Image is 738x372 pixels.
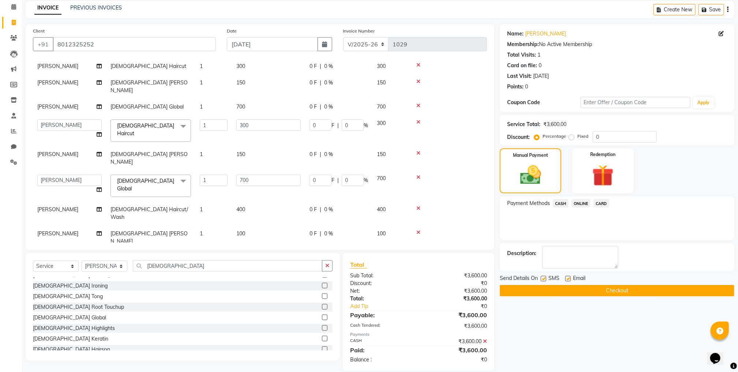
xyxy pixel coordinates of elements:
[377,206,386,213] span: 400
[33,303,124,311] div: [DEMOGRAPHIC_DATA] Root Touchup
[110,63,186,69] span: [DEMOGRAPHIC_DATA] Haircut
[310,206,317,213] span: 0 F
[377,79,386,86] span: 150
[324,103,333,111] span: 0 %
[200,151,203,157] span: 1
[543,121,566,128] div: ₹3,600.00
[134,130,138,137] a: x
[507,51,536,59] div: Total Visits:
[110,151,188,165] span: [DEMOGRAPHIC_DATA] [PERSON_NAME]
[236,103,245,110] span: 700
[320,79,321,87] span: |
[533,72,549,80] div: [DATE]
[419,295,492,303] div: ₹3,600.00
[507,200,550,207] span: Payment Methods
[117,178,174,192] span: [DEMOGRAPHIC_DATA] Global
[377,175,386,182] span: 700
[350,331,487,338] div: Payments
[537,51,540,59] div: 1
[37,230,78,237] span: [PERSON_NAME]
[331,122,334,129] span: F
[507,99,580,106] div: Coupon Code
[653,4,696,15] button: Create New
[364,122,368,129] span: %
[320,230,321,238] span: |
[33,282,108,290] div: [DEMOGRAPHIC_DATA] Ironing
[37,103,78,110] span: [PERSON_NAME]
[236,230,245,237] span: 100
[310,151,317,158] span: 0 F
[507,72,532,80] div: Last Visit:
[110,206,188,220] span: [DEMOGRAPHIC_DATA] Haircut/Wash
[500,285,734,296] button: Checkout
[33,314,106,322] div: [DEMOGRAPHIC_DATA] Global
[310,230,317,238] span: 0 F
[590,151,615,158] label: Redemption
[200,63,203,69] span: 1
[310,79,317,87] span: 0 F
[37,63,78,69] span: [PERSON_NAME]
[37,151,78,157] span: [PERSON_NAME]
[377,230,386,237] span: 100
[310,103,317,111] span: 0 F
[345,303,431,310] a: Add Tip
[507,250,536,257] div: Description:
[513,152,548,159] label: Manual Payment
[507,121,540,128] div: Service Total:
[419,311,492,319] div: ₹3,600.00
[110,103,184,110] span: [DEMOGRAPHIC_DATA] Global
[337,122,339,129] span: |
[345,346,419,354] div: Paid:
[345,322,419,330] div: Cash Tendered:
[324,62,333,70] span: 0 %
[507,41,727,48] div: No Active Membership
[37,206,78,213] span: [PERSON_NAME]
[324,206,333,213] span: 0 %
[110,79,188,94] span: [DEMOGRAPHIC_DATA] [PERSON_NAME]
[377,103,386,110] span: 700
[331,176,334,184] span: F
[525,83,528,91] div: 0
[572,199,591,208] span: ONLINE
[539,62,542,69] div: 0
[320,62,321,70] span: |
[33,28,45,34] label: Client
[110,230,188,244] span: [DEMOGRAPHIC_DATA] [PERSON_NAME]
[200,103,203,110] span: 1
[553,199,569,208] span: CASH
[236,151,245,157] span: 150
[345,295,419,303] div: Total:
[698,4,724,15] button: Save
[500,274,538,284] span: Send Details On
[593,199,609,208] span: CARD
[581,97,690,108] input: Enter Offer / Coupon Code
[37,79,78,86] span: [PERSON_NAME]
[525,30,566,38] a: [PERSON_NAME]
[419,346,492,354] div: ₹3,600.00
[345,356,419,364] div: Balance :
[507,30,524,38] div: Name:
[507,41,539,48] div: Membership:
[543,133,566,140] label: Percentage
[350,261,367,269] span: Total
[377,151,386,157] span: 150
[33,293,103,300] div: [DEMOGRAPHIC_DATA] Tong
[200,230,203,237] span: 1
[345,280,419,287] div: Discount:
[507,62,537,69] div: Card on file:
[419,272,492,280] div: ₹3,600.00
[345,272,419,280] div: Sub Total:
[573,274,585,284] span: Email
[377,120,386,126] span: 300
[53,37,216,51] input: Search by Name/Mobile/Email/Code
[693,97,714,108] button: Apply
[117,122,174,137] span: [DEMOGRAPHIC_DATA] Haircut
[70,4,122,11] a: PREVIOUS INVOICES
[310,62,317,70] span: 0 F
[320,103,321,111] span: |
[133,260,322,272] input: Search or Scan
[364,176,368,184] span: %
[324,230,333,238] span: 0 %
[227,28,237,34] label: Date
[548,274,559,284] span: SMS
